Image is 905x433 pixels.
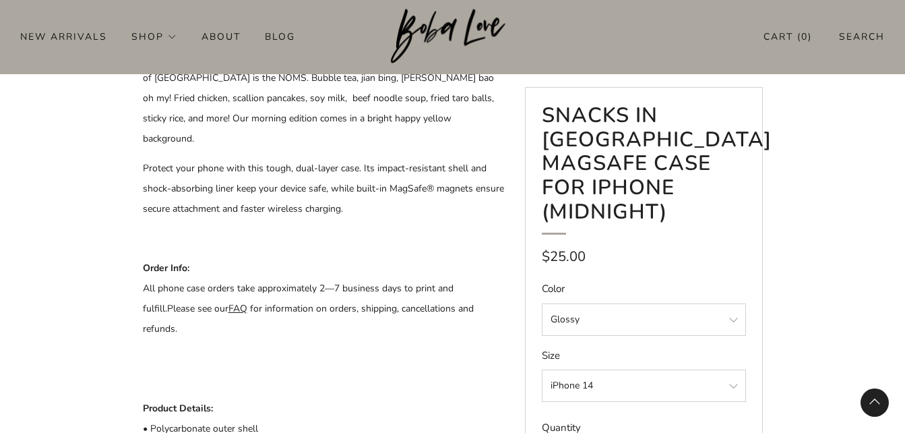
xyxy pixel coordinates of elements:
[143,402,213,415] strong: Product Details:
[143,282,325,295] span: All phone case orders take approximately 2
[131,26,177,47] a: Shop
[143,28,505,149] p: To celebrate National Boba Day 2021, we wanted to pay homage to the birth place of bubble tea — [...
[839,26,885,48] a: Search
[20,26,107,47] a: New Arrivals
[542,282,746,296] label: Color
[201,26,241,47] a: About
[143,302,474,335] span: for information on orders, shipping, cancellations and refunds.
[167,302,228,315] span: Please see our
[228,302,247,315] a: FAQ
[861,388,889,417] back-to-top-button: Back to top
[542,247,586,266] span: $25.00
[143,158,505,219] p: Protect your phone with this tough, dual-layer case. Its impact-resistant shell and shock-absorbi...
[143,262,189,275] strong: Order Info:
[542,349,746,363] label: Size
[801,30,808,43] items-count: 0
[391,9,514,64] img: Boba Love
[391,9,514,65] a: Boba Love
[542,104,746,235] h1: Snacks in [GEOGRAPHIC_DATA] MagSafe Case for iPhone (Midnight)
[265,26,295,47] a: Blog
[763,26,812,48] a: Cart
